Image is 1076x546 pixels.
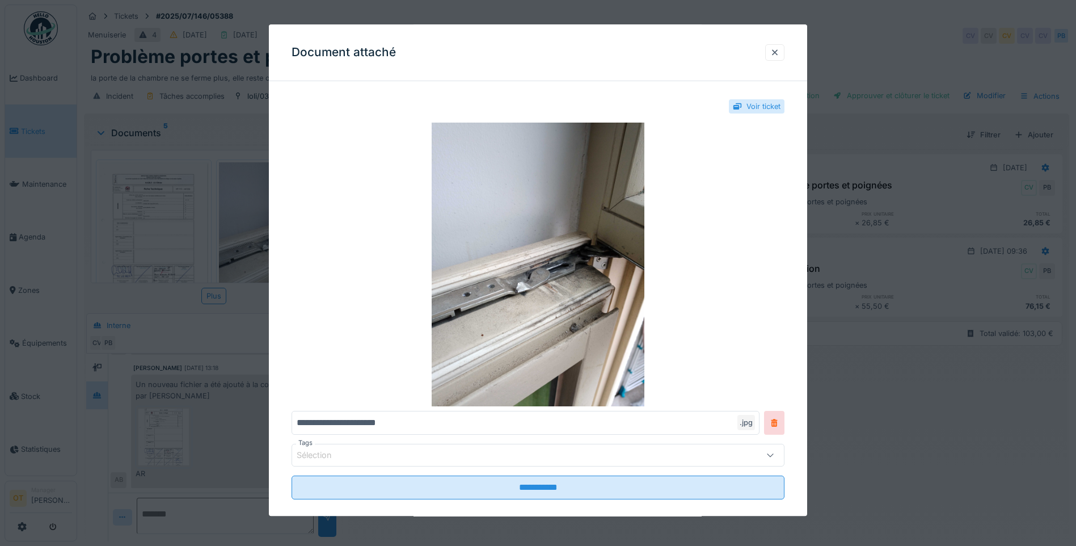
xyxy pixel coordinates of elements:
h3: Document attaché [292,45,396,60]
div: Voir ticket [746,101,780,112]
div: Sélection [297,450,348,462]
label: Tags [296,438,315,448]
div: .jpg [737,415,755,430]
img: f1770b9d-bd4b-48e0-a888-28c8ea8c4273-IMG_20250708_105106_084.jpg [292,123,784,406]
